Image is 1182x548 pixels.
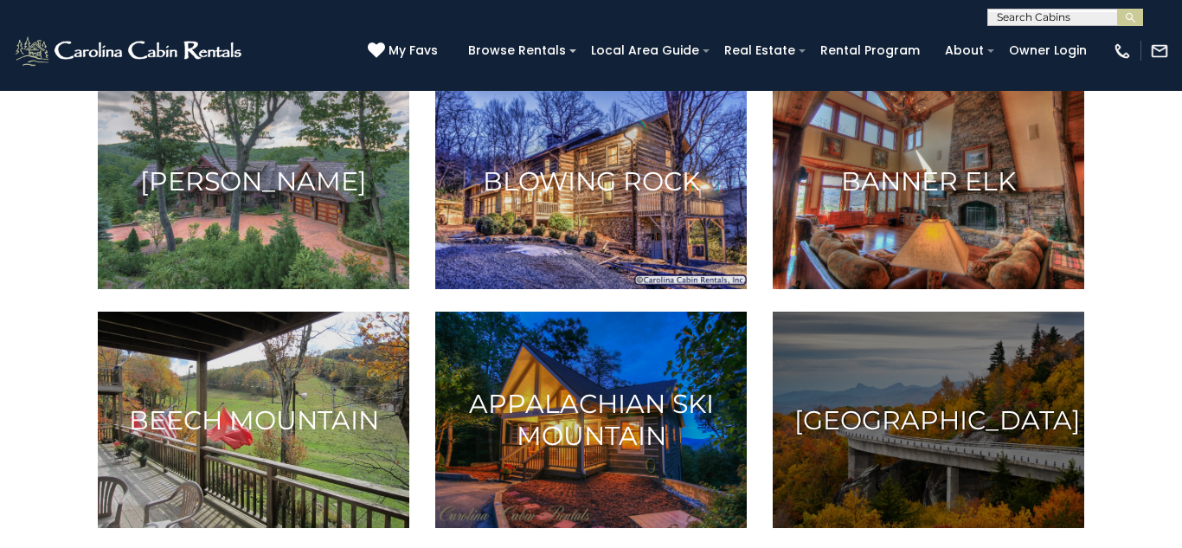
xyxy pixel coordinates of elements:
[794,404,1063,436] h3: [GEOGRAPHIC_DATA]
[368,42,442,61] a: My Favs
[794,165,1063,197] h3: Banner Elk
[582,37,708,64] a: Local Area Guide
[13,34,247,68] img: White-1-2.png
[716,37,804,64] a: Real Estate
[936,37,992,64] a: About
[773,312,1084,528] a: [GEOGRAPHIC_DATA]
[435,73,747,289] a: Blowing Rock
[773,73,1084,289] a: Banner Elk
[457,165,725,197] h3: Blowing Rock
[457,388,725,452] h3: Appalachian Ski Mountain
[1000,37,1095,64] a: Owner Login
[119,165,388,197] h3: [PERSON_NAME]
[1150,42,1169,61] img: mail-regular-white.png
[119,404,388,436] h3: Beech Mountain
[459,37,575,64] a: Browse Rentals
[812,37,928,64] a: Rental Program
[1113,42,1132,61] img: phone-regular-white.png
[435,312,747,528] a: Appalachian Ski Mountain
[389,42,438,60] span: My Favs
[98,73,409,289] a: [PERSON_NAME]
[98,312,409,528] a: Beech Mountain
